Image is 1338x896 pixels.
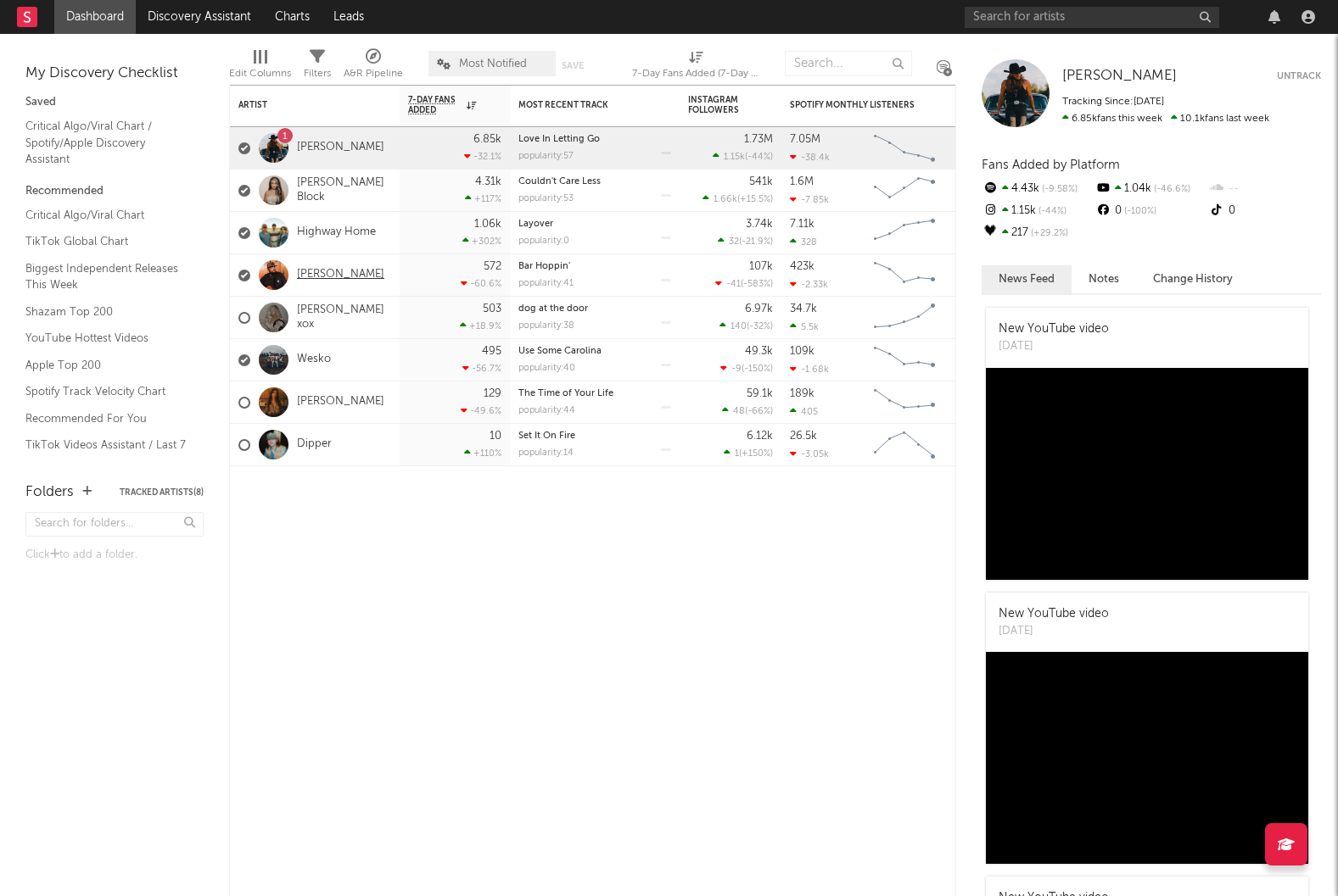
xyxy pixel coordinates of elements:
div: popularity: 44 [518,406,575,415]
a: Use Some Carolina [518,347,602,356]
div: 7-Day Fans Added (7-Day Fans Added) [632,42,759,92]
a: [PERSON_NAME] [297,268,384,282]
svg: Chart title [866,297,943,339]
span: +150 % [742,449,770,459]
div: -1.68k [790,364,829,375]
div: 1.15k [982,200,1094,222]
div: 3.74k [746,219,773,230]
div: -49.6 % [461,405,501,416]
button: Save [562,61,584,70]
div: [DATE] [999,338,1109,355]
a: Spotify Track Velocity Chart [25,382,187,401]
div: popularity: 40 [518,364,575,373]
button: News Feed [982,265,1072,293]
input: Search... [785,51,912,76]
a: YouTube Hottest Videos [25,329,187,348]
a: Recommended For You [25,409,187,428]
div: ( ) [713,151,773,162]
input: Search for artists [965,7,1219,28]
span: -44 % [747,153,770,162]
div: 4.43k [982,178,1094,200]
div: 6.85k [473,134,501,145]
div: -38.4k [790,152,830,163]
div: Edit Columns [229,64,291,84]
div: popularity: 53 [518,194,574,203]
div: ( ) [722,405,773,416]
span: -41 [726,280,741,289]
div: ( ) [703,193,773,204]
div: Saved [25,92,204,113]
div: popularity: 14 [518,448,574,458]
div: Click to add a folder. [25,545,204,565]
div: 26.5k [790,431,817,442]
div: Spotify Monthly Listeners [790,100,917,110]
div: 0 [1094,200,1207,222]
div: -7.85k [790,194,829,205]
a: [PERSON_NAME] [297,395,384,409]
a: Apple Top 200 [25,356,187,375]
span: -9.58 % [1039,185,1078,194]
div: 572 [484,261,501,272]
div: 1.04k [1094,178,1207,200]
div: 6.97k [745,303,773,314]
button: Untrack [1277,68,1321,85]
div: Instagram Followers [688,95,747,115]
div: popularity: 38 [518,321,574,331]
span: -9 [731,365,742,374]
span: 140 [731,322,747,331]
span: Fans Added by Platform [982,159,1120,171]
span: -32 % [749,322,770,331]
div: 107k [749,261,773,272]
div: New YouTube video [999,320,1109,338]
div: -56.7 % [462,363,501,374]
div: 1.6M [790,176,814,187]
svg: Chart title [866,212,943,254]
div: Use Some Carolina [518,347,671,356]
div: ( ) [715,278,773,289]
span: 48 [733,407,745,416]
span: -100 % [1122,207,1156,216]
span: 7-Day Fans Added [408,95,462,115]
div: ( ) [719,320,773,331]
div: A&R Pipeline [344,64,403,84]
span: -583 % [743,280,770,289]
a: dog at the door [518,304,588,314]
div: Filters [304,64,331,84]
div: +110 % [464,448,501,459]
a: [PERSON_NAME] Block [297,176,391,205]
div: Edit Columns [229,42,291,92]
div: Folders [25,482,74,503]
button: Change History [1136,265,1250,293]
svg: Chart title [866,127,943,170]
a: Couldn't Care Less [518,177,601,186]
span: 10.1k fans last week [1062,114,1269,124]
div: +302 % [462,236,501,247]
div: 7-Day Fans Added (7-Day Fans Added) [632,64,759,84]
span: [PERSON_NAME] [1062,69,1177,83]
svg: Chart title [866,254,943,297]
div: -3.05k [790,448,829,459]
button: Tracked Artists(8) [120,488,204,497]
div: 7.05M [790,134,820,145]
div: Layover [518,220,671,229]
span: 32 [729,237,739,247]
div: -2.33k [790,279,828,290]
div: -60.6 % [461,278,501,289]
div: My Discovery Checklist [25,64,204,84]
a: Highway Home [297,225,376,240]
span: 1 [735,449,739,459]
div: Most Recent Track [518,100,646,110]
div: ( ) [720,363,773,374]
span: Most Notified [459,58,527,70]
div: 4.31k [475,176,501,187]
div: Set It On Fire [518,431,671,441]
div: dog at the door [518,304,671,314]
span: +15.5 % [740,195,770,204]
div: Filters [304,42,331,92]
svg: Chart title [866,381,943,424]
span: +29.2 % [1028,229,1068,238]
a: TikTok Global Chart [25,232,187,251]
div: 541k [749,176,773,187]
div: [DATE] [999,623,1109,640]
div: +18.9 % [460,320,501,331]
